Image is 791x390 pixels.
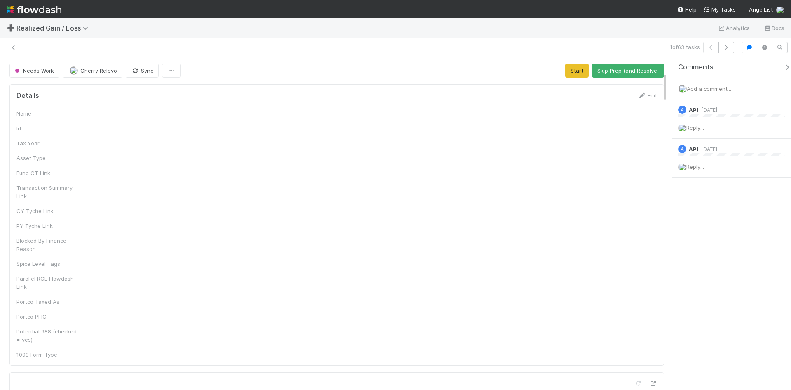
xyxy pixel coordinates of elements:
span: Reply... [686,124,704,131]
span: A [681,147,684,151]
span: Add a comment... [687,85,731,92]
span: [DATE] [698,107,717,113]
a: Analytics [718,23,750,33]
div: Name [16,109,78,118]
div: Parallel RGL Flowdash Link [16,274,78,291]
span: ➕ [7,24,15,31]
div: Help [677,5,697,14]
button: Skip Prep (and Resolve) [592,64,664,78]
div: Portco PFIC [16,312,78,321]
a: My Tasks [703,5,736,14]
div: PY Tyche Link [16,222,78,230]
div: Portco Taxed As [16,298,78,306]
button: Cherry Relevo [63,64,122,78]
span: Cherry Relevo [80,67,117,74]
div: Tax Year [16,139,78,147]
span: [DATE] [698,146,717,152]
div: Fund CT Link [16,169,78,177]
a: Docs [763,23,784,33]
div: Asset Type [16,154,78,162]
span: A [681,108,684,112]
div: Potential 988 (checked = yes) [16,327,78,344]
div: Transaction Summary Link [16,184,78,200]
button: Start [565,64,589,78]
span: Comments [678,63,714,71]
button: Sync [126,64,159,78]
span: API [689,146,698,152]
div: API [678,106,686,114]
h5: Details [16,92,39,100]
a: Edit [638,92,657,99]
img: avatar_1c2f0edd-858e-4812-ac14-2a8986687c67.png [776,6,784,14]
div: Blocked By Finance Reason [16,236,78,253]
img: avatar_1c2f0edd-858e-4812-ac14-2a8986687c67.png [70,66,78,75]
div: CY Tyche Link [16,207,78,215]
img: avatar_1c2f0edd-858e-4812-ac14-2a8986687c67.png [678,163,686,171]
div: Spice Level Tags [16,260,78,268]
img: avatar_1c2f0edd-858e-4812-ac14-2a8986687c67.png [678,124,686,132]
img: logo-inverted-e16ddd16eac7371096b0.svg [7,2,61,17]
img: avatar_1c2f0edd-858e-4812-ac14-2a8986687c67.png [679,85,687,93]
span: Realized Gain / Loss [16,24,92,32]
div: API [678,145,686,153]
span: AngelList [749,6,773,13]
span: 1 of 63 tasks [670,43,700,51]
div: Id [16,124,78,132]
span: API [689,106,698,113]
span: Reply... [686,163,704,170]
div: 1099 Form Type [16,350,78,359]
span: My Tasks [703,6,736,13]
